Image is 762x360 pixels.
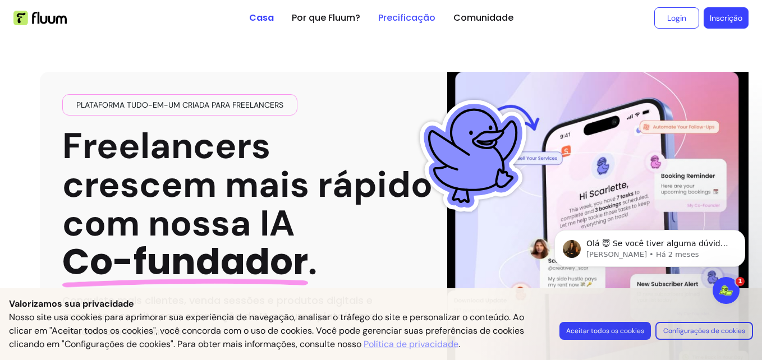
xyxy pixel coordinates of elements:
[62,237,308,287] span: Co-fundador
[13,11,67,25] img: Logotipo da Fluum
[655,322,753,340] button: Configurações de cookies
[704,7,749,29] a: Inscrição
[713,277,740,304] iframe: Intercom live chat
[453,11,513,25] a: Comunidade
[249,11,274,25] a: Casa
[9,311,524,350] font: Nosso site usa cookies para aprimorar sua experiência de navegação, analisar o tráfego do site e ...
[538,206,762,330] iframe: Intercom notifications message
[378,11,435,25] a: Precificação
[417,100,529,212] img: Adesivo Fluum Duck
[736,277,745,286] span: 1
[9,297,753,311] p: Valorizamos sua privacidade
[458,338,460,350] font: .
[654,7,699,29] a: Login
[62,123,433,247] font: Freelancers crescem mais rápido com nossa IA
[308,239,317,285] font: .
[364,338,458,351] a: Política de privacidade
[72,99,288,110] span: Plataforma tudo-em-um criada para freelancers
[292,11,360,25] a: Por que Fluum?
[559,322,651,340] button: Aceitar todos os cookies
